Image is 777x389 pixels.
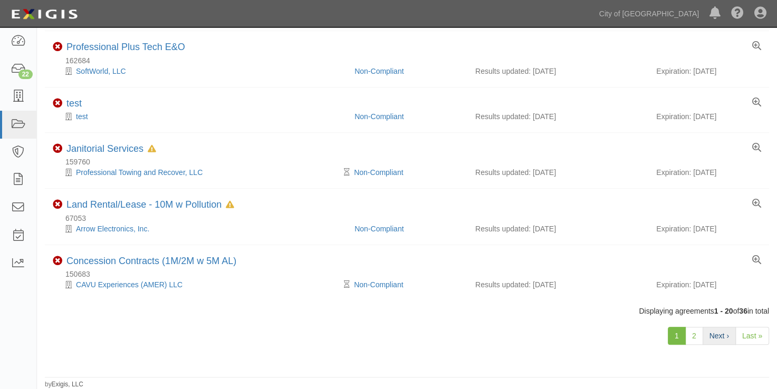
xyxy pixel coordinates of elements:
[656,279,761,290] div: Expiration: [DATE]
[475,66,640,76] div: Results updated: [DATE]
[752,199,761,209] a: View results summary
[8,5,81,24] img: logo-5460c22ac91f19d4615b14bd174203de0afe785f0fc80cf4dbbc73dc1793850b.png
[66,199,234,211] div: Land Rental/Lease - 10M w Pollution
[66,256,236,266] a: Concession Contracts (1M/2M w 5M AL)
[703,327,736,345] a: Next ›
[66,199,222,210] a: Land Rental/Lease - 10M w Pollution
[53,269,769,279] div: 150683
[53,200,62,209] i: Non-Compliant
[344,281,350,288] i: Pending Review
[354,225,404,233] a: Non-Compliant
[475,111,640,122] div: Results updated: [DATE]
[53,279,347,290] div: CAVU Experiences (AMER) LLC
[354,168,403,177] a: Non-Compliant
[354,112,404,121] a: Non-Compliant
[52,381,83,388] a: Exigis, LLC
[76,168,203,177] a: Professional Towing and Recover, LLC
[76,67,126,75] a: SoftWorld, LLC
[66,143,143,154] a: Janitorial Services
[739,307,747,315] b: 36
[53,144,62,153] i: Non-Compliant
[53,213,769,223] div: 67053
[475,167,640,178] div: Results updated: [DATE]
[752,143,761,153] a: View results summary
[752,98,761,108] a: View results summary
[53,42,62,52] i: Non-Compliant
[752,42,761,51] a: View results summary
[226,201,234,209] i: In Default since 07/17/2025
[656,111,761,122] div: Expiration: [DATE]
[475,279,640,290] div: Results updated: [DATE]
[148,145,156,153] i: In Default since 07/29/2025
[18,70,33,79] div: 22
[354,67,404,75] a: Non-Compliant
[475,223,640,234] div: Results updated: [DATE]
[656,167,761,178] div: Expiration: [DATE]
[66,42,185,53] div: Professional Plus Tech E&O
[53,111,347,122] div: test
[594,3,704,24] a: City of [GEOGRAPHIC_DATA]
[685,327,703,345] a: 2
[656,223,761,234] div: Expiration: [DATE]
[752,256,761,265] a: View results summary
[656,66,761,76] div: Expiration: [DATE]
[344,169,350,176] i: Pending Review
[668,327,686,345] a: 1
[735,327,769,345] a: Last »
[731,7,744,20] i: Help Center - Complianz
[66,256,236,267] div: Concession Contracts (1M/2M w 5M AL)
[45,380,83,389] small: by
[53,55,769,66] div: 162684
[53,66,347,76] div: SoftWorld, LLC
[66,98,82,110] div: test
[66,143,156,155] div: Janitorial Services
[66,42,185,52] a: Professional Plus Tech E&O
[37,306,777,316] div: Displaying agreements of in total
[53,167,347,178] div: Professional Towing and Recover, LLC
[76,112,88,121] a: test
[53,157,769,167] div: 159760
[66,98,82,109] a: test
[53,99,62,108] i: Non-Compliant
[53,223,347,234] div: Arrow Electronics, Inc.
[76,280,183,289] a: CAVU Experiences (AMER) LLC
[354,280,403,289] a: Non-Compliant
[714,307,733,315] b: 1 - 20
[53,256,62,266] i: Non-Compliant
[76,225,149,233] a: Arrow Electronics, Inc.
